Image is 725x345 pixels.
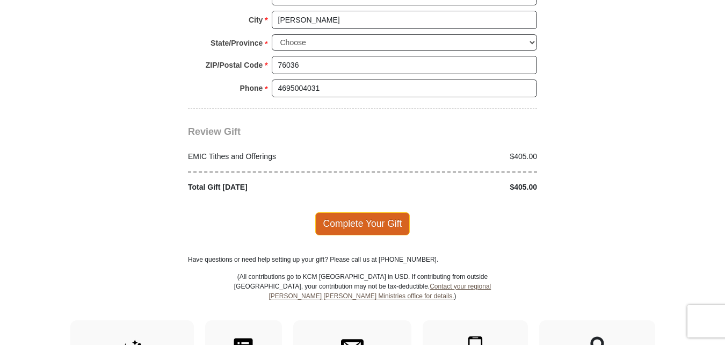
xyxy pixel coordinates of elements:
[240,81,263,96] strong: Phone
[315,212,410,235] span: Complete Your Gift
[363,182,543,193] div: $405.00
[269,283,491,300] a: Contact your regional [PERSON_NAME] [PERSON_NAME] Ministries office for details.
[234,272,491,320] p: (All contributions go to KCM [GEOGRAPHIC_DATA] in USD. If contributing from outside [GEOGRAPHIC_D...
[249,12,263,27] strong: City
[206,57,263,73] strong: ZIP/Postal Code
[183,151,363,162] div: EMIC Tithes and Offerings
[211,35,263,51] strong: State/Province
[363,151,543,162] div: $405.00
[183,182,363,193] div: Total Gift [DATE]
[188,126,241,137] span: Review Gift
[188,255,537,264] p: Have questions or need help setting up your gift? Please call us at [PHONE_NUMBER].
